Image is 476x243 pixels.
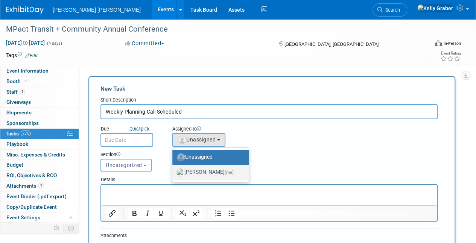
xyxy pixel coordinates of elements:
span: Unassigned [177,137,216,143]
a: Playbook [0,139,79,149]
a: Giveaways [0,97,79,107]
a: Edit [25,53,38,58]
a: Staff1 [0,87,79,97]
div: Assigned to [172,126,248,133]
span: Copy/Duplicate Event [6,204,57,210]
span: [PERSON_NAME] [PERSON_NAME] [53,7,141,13]
span: [DATE] [DATE] [6,39,45,46]
i: Booth reservation complete [24,79,28,83]
iframe: Rich Text Area [101,185,437,205]
span: Playbook [6,141,28,147]
a: Shipments [0,108,79,118]
div: Details [100,173,438,184]
td: Personalize Event Tab Strip [50,223,64,233]
span: Event Settings [6,214,40,220]
div: Short Description [100,97,438,104]
a: Tasks75% [0,129,79,139]
a: Copy/Duplicate Event [0,202,79,212]
a: Event Information [0,66,79,76]
span: (me) [225,170,234,175]
span: ROI, Objectives & ROO [6,172,57,178]
button: Insert/edit link [106,208,119,219]
span: to [22,40,29,46]
img: Kelly Graber [417,4,453,12]
span: Attachments [6,183,44,189]
img: ExhibitDay [6,6,44,14]
button: Italic [141,208,154,219]
img: Format-Inperson.png [435,40,442,46]
button: Subscript [176,208,189,219]
span: Giveaways [6,99,31,105]
label: [PERSON_NAME] [176,166,241,178]
span: Event Binder (.pdf export) [6,193,67,199]
span: Tasks [6,131,31,137]
div: Attachments [100,232,148,239]
input: Name of task or a short description [100,104,438,119]
span: Budget [6,162,23,168]
a: Attachments1 [0,181,79,191]
button: Bullet list [225,208,238,219]
a: Quickpick [128,126,151,132]
span: 75% [21,131,31,136]
span: Staff [6,89,25,95]
div: Event Rating [440,52,461,55]
div: In-Person [443,41,461,46]
a: Search [373,3,407,17]
label: Unassigned [176,151,241,163]
div: New Task [100,85,438,93]
div: Due [100,126,161,133]
button: Superscript [190,208,202,219]
button: Numbered list [212,208,225,219]
button: Unassigned [172,133,225,147]
span: Search [383,7,400,13]
span: Event Information [6,68,49,74]
span: [GEOGRAPHIC_DATA], [GEOGRAPHIC_DATA] [284,41,378,47]
a: Event Settings [0,213,79,223]
div: Event Format [394,39,461,50]
span: Booth [6,78,29,84]
span: 1 [38,183,44,188]
td: Toggle Event Tabs [64,223,79,233]
div: MPact Transit + Community Annual Conference [3,23,422,36]
button: Underline [154,208,167,219]
a: ROI, Objectives & ROO [0,170,79,181]
button: Bold [128,208,141,219]
span: Sponsorships [6,120,39,126]
a: Misc. Expenses & Credits [0,150,79,160]
span: Modified Layout [70,216,72,219]
div: Section [100,151,409,159]
span: (4 days) [46,41,62,46]
span: Uncategorized [106,162,142,168]
td: Tags [6,52,38,59]
a: Budget [0,160,79,170]
a: Sponsorships [0,118,79,128]
button: Committed [122,39,167,47]
span: Misc. Expenses & Credits [6,152,65,158]
span: Shipments [6,109,32,115]
a: Event Binder (.pdf export) [0,191,79,202]
span: 1 [20,89,25,94]
img: Unassigned-User-Icon.png [177,153,185,161]
i: Quick [129,126,141,132]
button: Uncategorized [100,159,152,172]
input: Due Date [100,133,153,147]
a: Booth [0,76,79,87]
